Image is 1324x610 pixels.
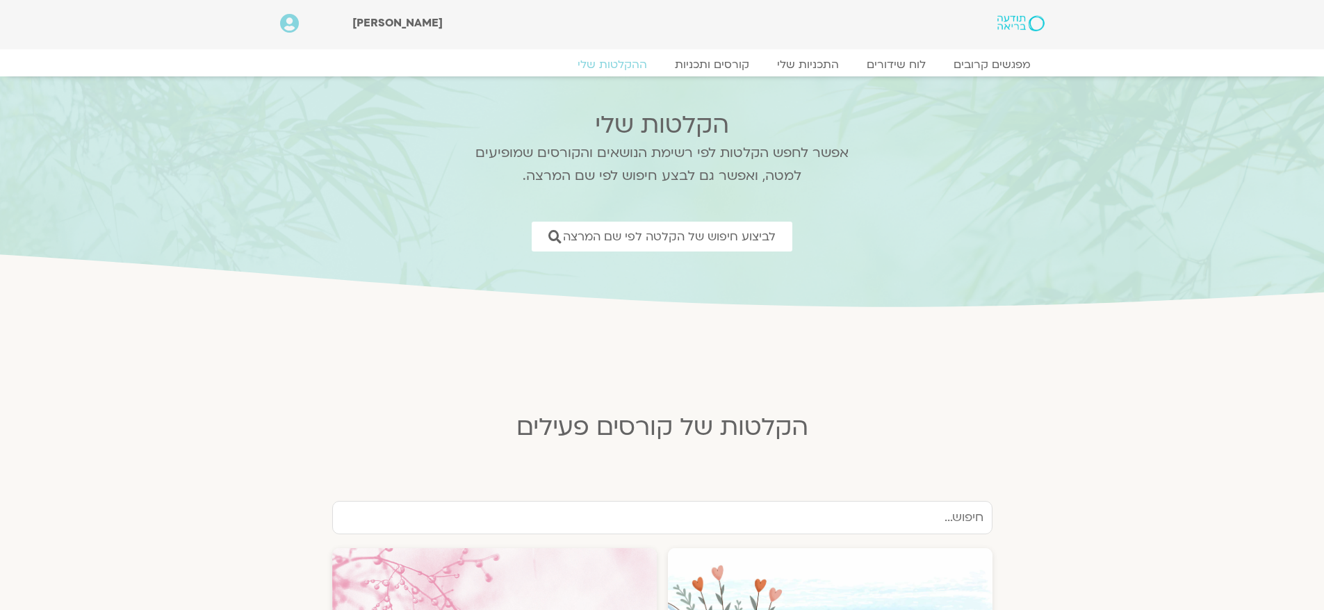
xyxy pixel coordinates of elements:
[532,222,792,252] a: לביצוע חיפוש של הקלטה לפי שם המרצה
[457,142,867,188] p: אפשר לחפש הקלטות לפי רשימת הנושאים והקורסים שמופיעים למטה, ואפשר גם לבצע חיפוש לפי שם המרצה.
[940,58,1045,72] a: מפגשים קרובים
[564,58,661,72] a: ההקלטות שלי
[322,413,1003,441] h2: הקלטות של קורסים פעילים
[280,58,1045,72] nav: Menu
[763,58,853,72] a: התכניות שלי
[853,58,940,72] a: לוח שידורים
[563,230,776,243] span: לביצוע חיפוש של הקלטה לפי שם המרצה
[457,111,867,139] h2: הקלטות שלי
[332,501,992,534] input: חיפוש...
[352,15,443,31] span: [PERSON_NAME]
[661,58,763,72] a: קורסים ותכניות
